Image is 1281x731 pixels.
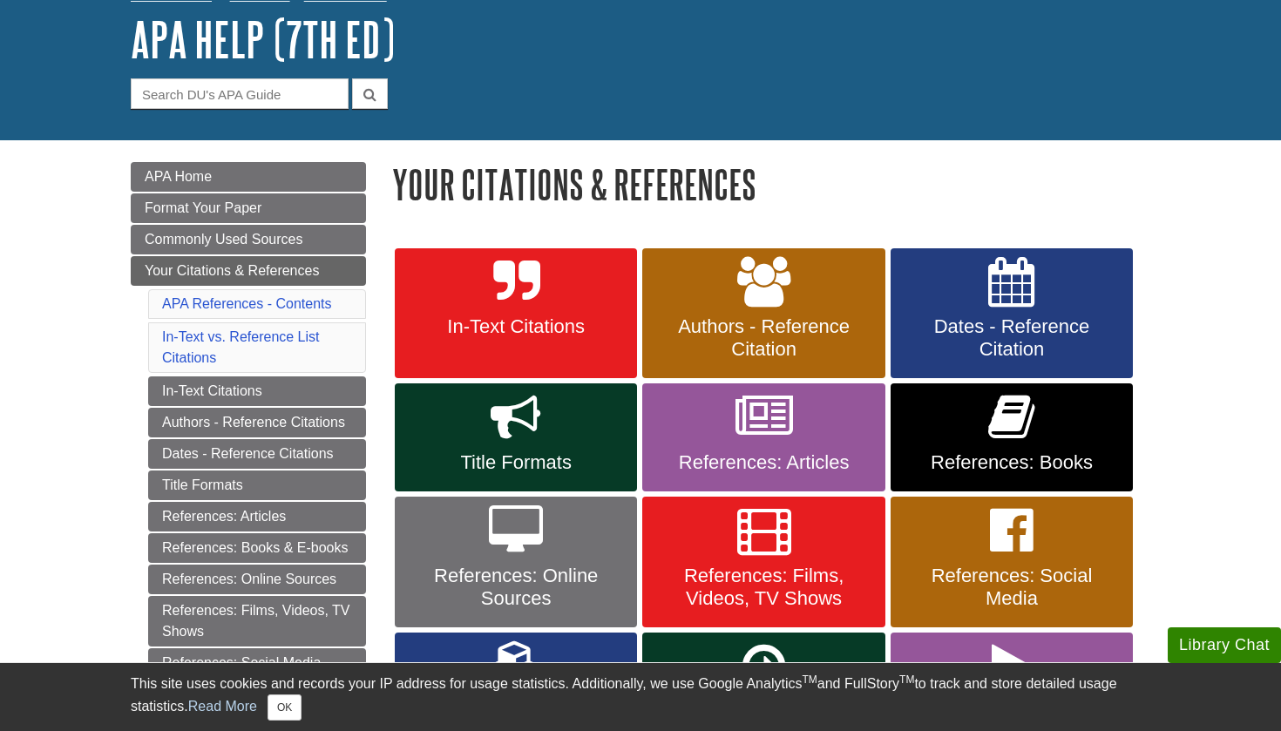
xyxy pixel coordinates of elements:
[145,263,319,278] span: Your Citations & References
[395,383,637,491] a: Title Formats
[1168,627,1281,663] button: Library Chat
[655,451,871,474] span: References: Articles
[395,497,637,627] a: References: Online Sources
[148,596,366,646] a: References: Films, Videos, TV Shows
[891,248,1133,379] a: Dates - Reference Citation
[148,439,366,469] a: Dates - Reference Citations
[145,169,212,184] span: APA Home
[131,12,395,66] a: APA Help (7th Ed)
[802,673,817,686] sup: TM
[148,502,366,531] a: References: Articles
[131,162,366,192] a: APA Home
[131,225,366,254] a: Commonly Used Sources
[642,497,884,627] a: References: Films, Videos, TV Shows
[395,248,637,379] a: In-Text Citations
[408,315,624,338] span: In-Text Citations
[891,497,1133,627] a: References: Social Media
[131,256,366,286] a: Your Citations & References
[145,200,261,215] span: Format Your Paper
[891,383,1133,491] a: References: Books
[904,315,1120,361] span: Dates - Reference Citation
[408,565,624,610] span: References: Online Sources
[642,248,884,379] a: Authors - Reference Citation
[131,193,366,223] a: Format Your Paper
[148,408,366,437] a: Authors - Reference Citations
[148,648,366,678] a: References: Social Media
[655,315,871,361] span: Authors - Reference Citation
[655,565,871,610] span: References: Films, Videos, TV Shows
[904,451,1120,474] span: References: Books
[148,565,366,594] a: References: Online Sources
[188,699,257,714] a: Read More
[148,533,366,563] a: References: Books & E-books
[131,78,349,109] input: Search DU's APA Guide
[899,673,914,686] sup: TM
[408,451,624,474] span: Title Formats
[145,232,302,247] span: Commonly Used Sources
[148,376,366,406] a: In-Text Citations
[162,329,320,365] a: In-Text vs. Reference List Citations
[131,673,1150,721] div: This site uses cookies and records your IP address for usage statistics. Additionally, we use Goo...
[162,296,331,311] a: APA References - Contents
[642,383,884,491] a: References: Articles
[268,694,302,721] button: Close
[148,470,366,500] a: Title Formats
[904,565,1120,610] span: References: Social Media
[392,162,1150,206] h1: Your Citations & References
